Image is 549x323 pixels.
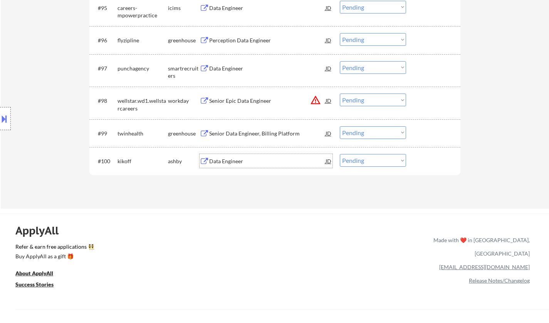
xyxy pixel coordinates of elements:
div: #95 [98,4,111,12]
div: Perception Data Engineer [209,37,326,44]
div: kikoff [118,157,168,165]
div: #96 [98,37,111,44]
div: JD [325,1,332,15]
u: Success Stories [15,281,54,288]
u: About ApplyAll [15,270,53,276]
div: smartrecruiters [168,65,200,80]
div: Buy ApplyAll as a gift 🎁 [15,254,92,259]
div: icims [168,4,200,12]
div: JD [325,94,332,107]
div: ashby [168,157,200,165]
a: Refer & earn free applications 👯‍♀️ [15,244,272,252]
div: Data Engineer [209,65,326,72]
div: JD [325,154,332,168]
div: Data Engineer [209,4,326,12]
div: Senior Epic Data Engineer [209,97,326,105]
div: workday [168,97,200,105]
div: Data Engineer [209,157,326,165]
div: punchagency [118,65,168,72]
div: greenhouse [168,130,200,137]
a: Success Stories [15,280,64,290]
div: ApplyAll [15,224,67,237]
div: Made with ❤️ in [GEOGRAPHIC_DATA], [GEOGRAPHIC_DATA] [430,233,530,260]
div: JD [325,33,332,47]
div: JD [325,126,332,140]
a: [EMAIL_ADDRESS][DOMAIN_NAME] [439,264,530,270]
div: wellstar.wd1.wellstarcareers [118,97,168,112]
a: Buy ApplyAll as a gift 🎁 [15,252,92,262]
div: greenhouse [168,37,200,44]
div: flyzipline [118,37,168,44]
div: Senior Data Engineer, Billing Platform [209,130,326,137]
a: Release Notes/Changelog [469,277,530,284]
div: careers-mpowerpractice [118,4,168,19]
div: JD [325,61,332,75]
div: twinhealth [118,130,168,137]
button: warning_amber [310,95,321,105]
a: About ApplyAll [15,269,64,279]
